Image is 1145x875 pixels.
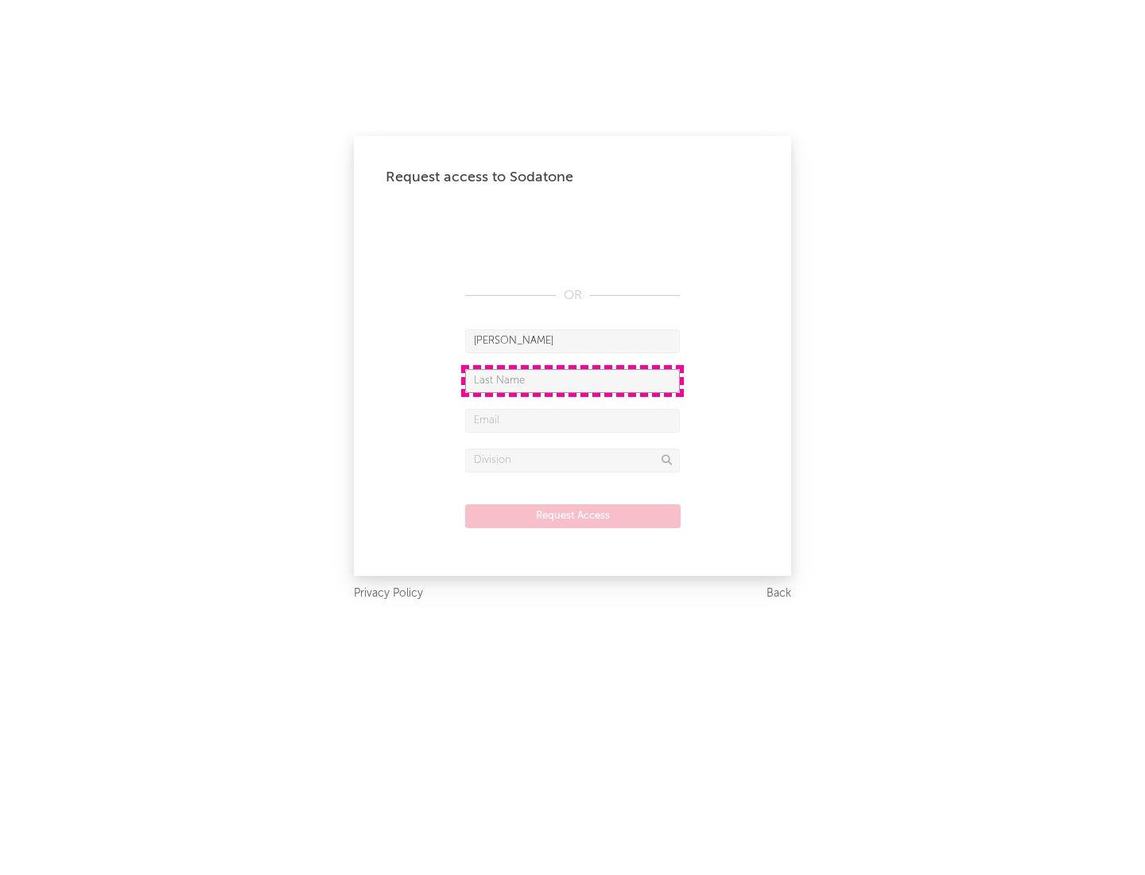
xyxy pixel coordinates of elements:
a: Back [767,584,791,604]
input: Last Name [465,369,680,393]
div: Request access to Sodatone [386,168,759,187]
input: Division [465,449,680,472]
a: Privacy Policy [354,584,423,604]
input: First Name [465,329,680,353]
input: Email [465,409,680,433]
button: Request Access [465,504,681,528]
div: OR [465,286,680,305]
